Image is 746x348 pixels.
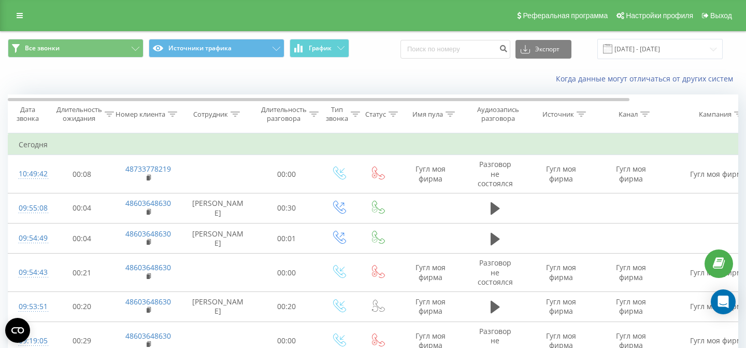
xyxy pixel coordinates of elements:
[326,105,348,123] div: Тип звонка
[19,297,39,317] div: 09:53:51
[596,254,666,292] td: Гугл моя фирма
[182,291,254,322] td: [PERSON_NAME]
[596,155,666,193] td: Гугл моя фирма
[542,110,574,119] div: Источник
[309,45,332,52] span: График
[193,110,228,119] div: Сотрудник
[365,110,386,119] div: Статус
[125,164,171,174] a: 48733778219
[182,224,254,254] td: [PERSON_NAME]
[254,254,319,292] td: 00:00
[596,291,666,322] td: Гугл моя фирма
[526,254,596,292] td: Гугл моя фирма
[397,254,464,292] td: Гугл моя фирма
[254,291,319,322] td: 00:20
[619,110,638,119] div: Канал
[125,198,171,208] a: 48603648630
[125,331,171,341] a: 48603648630
[526,291,596,322] td: Гугл моя фирма
[254,155,319,193] td: 00:00
[412,110,443,119] div: Имя пула
[50,254,114,292] td: 00:21
[50,193,114,223] td: 00:04
[526,155,596,193] td: Гугл моя фирма
[523,11,608,20] span: Реферальная программа
[397,155,464,193] td: Гугл моя фирма
[254,193,319,223] td: 00:30
[8,39,144,58] button: Все звонки
[711,289,736,314] div: Open Intercom Messenger
[699,110,731,119] div: Кампания
[125,262,171,272] a: 48603648630
[290,39,349,58] button: График
[125,297,171,307] a: 48603648630
[56,105,102,123] div: Длительность ожидания
[397,291,464,322] td: Гугл моя фирма
[116,110,165,119] div: Номер клиента
[19,262,39,283] div: 09:54:43
[50,224,114,254] td: 00:04
[19,228,39,248] div: 09:54:49
[515,40,571,59] button: Экспорт
[478,258,513,286] span: Разговор не состоялся
[261,105,307,123] div: Длительность разговора
[254,224,319,254] td: 00:01
[5,318,30,343] button: Open CMP widget
[400,40,510,59] input: Поиск по номеру
[25,44,60,52] span: Все звонки
[19,164,39,184] div: 10:49:42
[710,11,732,20] span: Выход
[556,74,738,83] a: Когда данные могут отличаться от других систем
[8,105,47,123] div: Дата звонка
[473,105,523,123] div: Аудиозапись разговора
[626,11,693,20] span: Настройки профиля
[19,198,39,218] div: 09:55:08
[478,159,513,188] span: Разговор не состоялся
[50,291,114,322] td: 00:20
[50,155,114,193] td: 00:08
[125,229,171,239] a: 48603648630
[149,39,284,58] button: Источники трафика
[182,193,254,223] td: [PERSON_NAME]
